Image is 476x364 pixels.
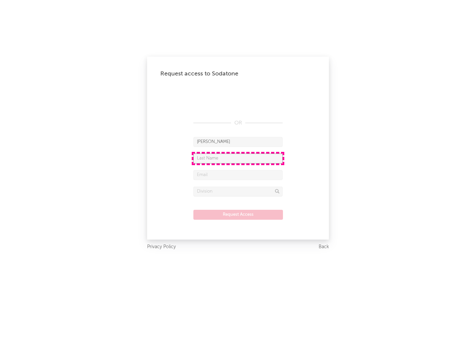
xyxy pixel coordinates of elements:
input: Division [193,187,283,197]
div: OR [193,119,283,127]
a: Privacy Policy [147,243,176,251]
button: Request Access [193,210,283,220]
input: Last Name [193,154,283,163]
a: Back [319,243,329,251]
input: Email [193,170,283,180]
input: First Name [193,137,283,147]
div: Request access to Sodatone [160,70,316,78]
